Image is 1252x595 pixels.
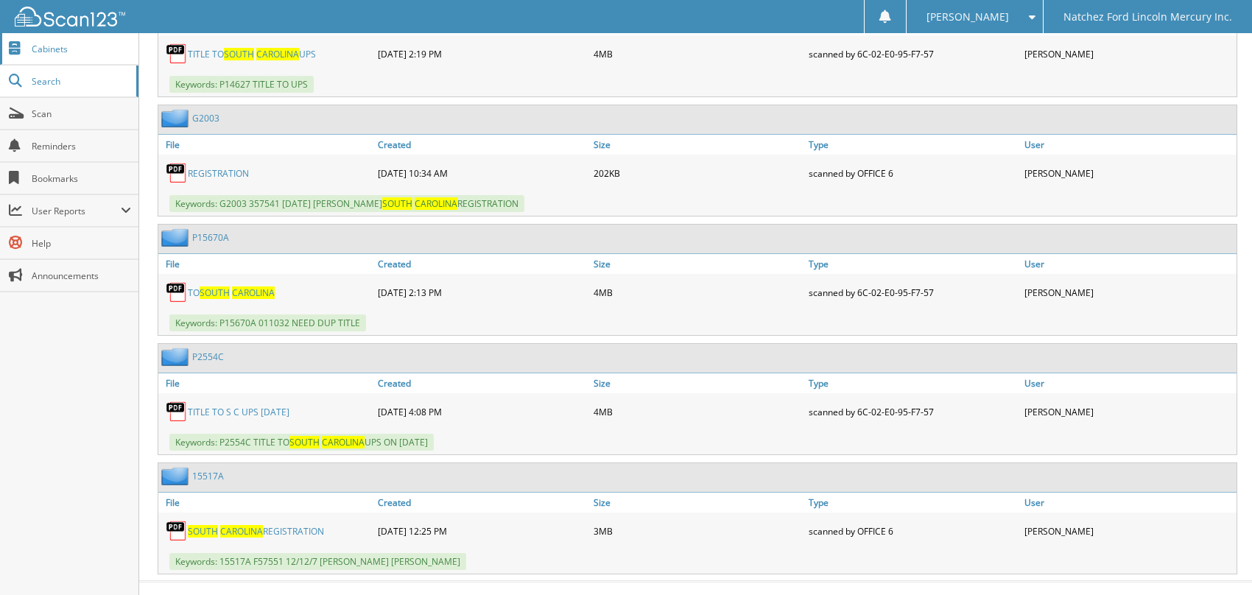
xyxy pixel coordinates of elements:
[590,278,806,307] div: 4MB
[256,48,299,60] span: CAROLINA
[590,397,806,426] div: 4MB
[166,43,188,65] img: PDF.png
[1063,13,1232,21] span: Natchez Ford Lincoln Mercury Inc.
[169,314,366,331] span: Keywords: P15670A 011032 NEED DUP TITLE
[169,434,434,451] span: Keywords: P2554C TITLE TO UPS ON [DATE]
[1021,135,1237,155] a: User
[590,254,806,274] a: Size
[158,373,374,393] a: File
[374,39,590,68] div: [DATE] 2:19 PM
[158,493,374,513] a: File
[322,436,365,448] span: CAROLINA
[374,278,590,307] div: [DATE] 2:13 PM
[1021,158,1237,188] div: [PERSON_NAME]
[158,135,374,155] a: File
[805,278,1021,307] div: scanned by 6C-02-E0-95-F7-57
[220,525,263,538] span: CAROLINA
[805,493,1021,513] a: Type
[32,108,131,120] span: Scan
[188,525,218,538] span: SOUTH
[374,254,590,274] a: Created
[161,348,192,366] img: folder2.png
[590,158,806,188] div: 202KB
[192,351,224,363] a: P2554C
[32,237,131,250] span: Help
[805,373,1021,393] a: Type
[188,286,275,299] a: TOSOUTH CAROLINA
[1021,493,1237,513] a: User
[158,254,374,274] a: File
[32,43,131,55] span: Cabinets
[805,516,1021,546] div: scanned by OFFICE 6
[169,195,524,212] span: Keywords: G2003 357541 [DATE] [PERSON_NAME] REGISTRATION
[32,270,131,282] span: Announcements
[1021,254,1237,274] a: User
[224,48,254,60] span: SOUTH
[161,467,192,485] img: folder2.png
[374,135,590,155] a: Created
[232,286,275,299] span: CAROLINA
[200,286,230,299] span: SOUTH
[590,516,806,546] div: 3MB
[374,158,590,188] div: [DATE] 10:34 AM
[192,231,229,244] a: P15670A
[32,172,131,185] span: Bookmarks
[32,75,129,88] span: Search
[590,373,806,393] a: Size
[1021,39,1237,68] div: [PERSON_NAME]
[590,493,806,513] a: Size
[415,197,457,210] span: CAROLINA
[1021,516,1237,546] div: [PERSON_NAME]
[161,228,192,247] img: folder2.png
[1021,278,1237,307] div: [PERSON_NAME]
[192,112,219,124] a: G2003
[161,109,192,127] img: folder2.png
[169,76,314,93] span: Keywords: P14627 TITLE TO UPS
[805,158,1021,188] div: scanned by OFFICE 6
[192,470,224,482] a: 15517A
[382,197,412,210] span: SOUTH
[1021,373,1237,393] a: User
[166,281,188,303] img: PDF.png
[374,493,590,513] a: Created
[188,48,316,60] a: TITLE TOSOUTH CAROLINAUPS
[926,13,1009,21] span: [PERSON_NAME]
[1021,397,1237,426] div: [PERSON_NAME]
[374,373,590,393] a: Created
[166,401,188,423] img: PDF.png
[188,167,249,180] a: REGISTRATION
[590,39,806,68] div: 4MB
[32,205,121,217] span: User Reports
[805,397,1021,426] div: scanned by 6C-02-E0-95-F7-57
[1178,524,1252,595] iframe: Chat Widget
[374,516,590,546] div: [DATE] 12:25 PM
[188,406,289,418] a: TITLE TO S C UPS [DATE]
[188,525,324,538] a: SOUTH CAROLINAREGISTRATION
[805,254,1021,274] a: Type
[32,140,131,152] span: Reminders
[289,436,320,448] span: SOUTH
[805,135,1021,155] a: Type
[169,553,466,570] span: Keywords: 15517A F57551 12/12/7 [PERSON_NAME] [PERSON_NAME]
[15,7,125,27] img: scan123-logo-white.svg
[374,397,590,426] div: [DATE] 4:08 PM
[805,39,1021,68] div: scanned by 6C-02-E0-95-F7-57
[166,162,188,184] img: PDF.png
[166,520,188,542] img: PDF.png
[590,135,806,155] a: Size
